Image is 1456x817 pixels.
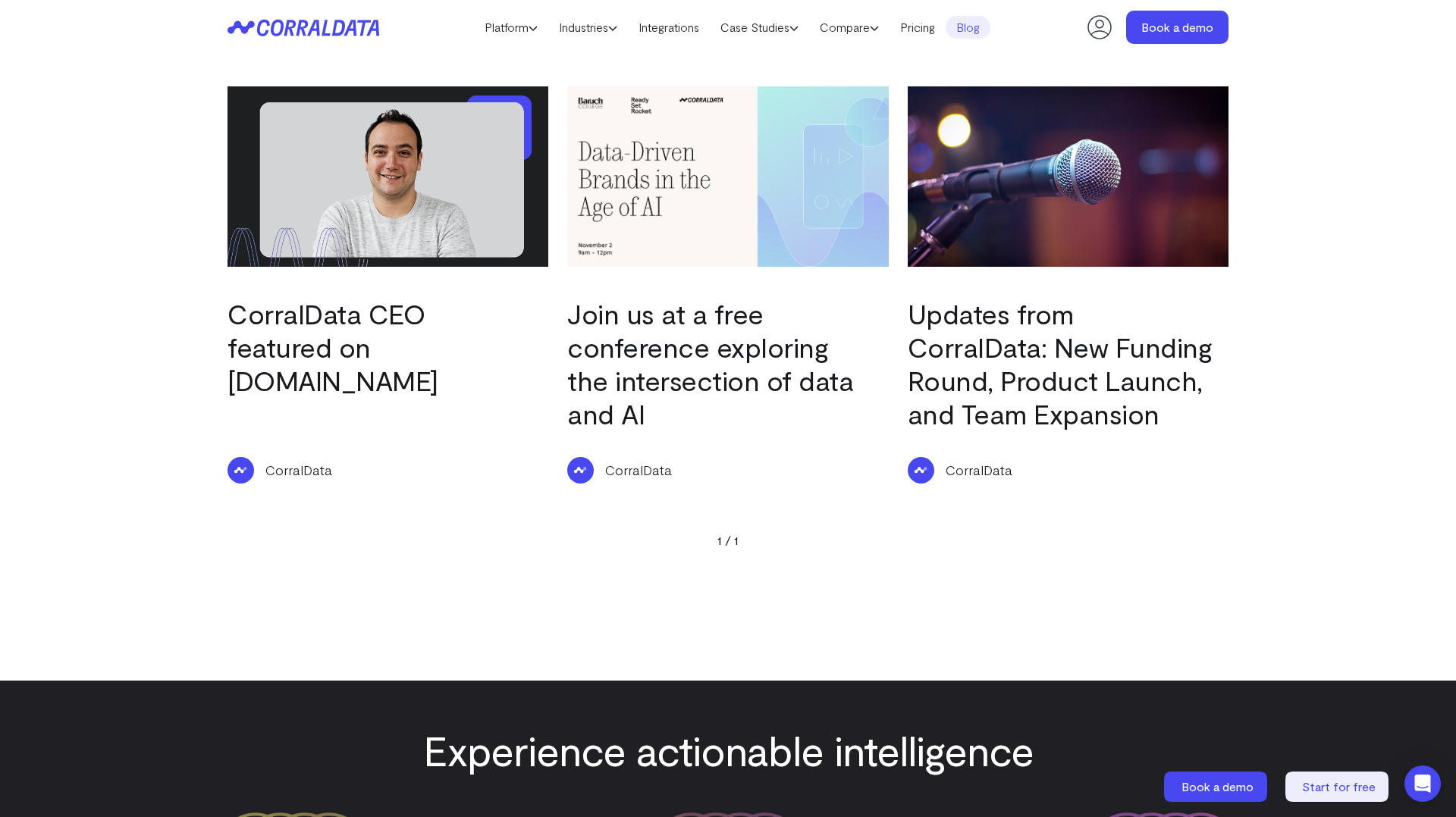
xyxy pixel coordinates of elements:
a: CorralData CEO featured on [DOMAIN_NAME] [227,297,438,396]
a: Industries [548,16,628,39]
a: Compare [809,16,890,39]
a: Book a demo [1126,11,1228,44]
div: Open Intercom Messenger [1404,765,1441,802]
a: Start for free [1285,772,1392,802]
a: Book a demo [1164,772,1270,802]
a: Platform [474,16,548,39]
span: Start for free [1302,779,1376,794]
span: 1 / 1 [717,533,739,547]
a: Blog [946,16,990,39]
a: Pricing [890,16,946,39]
p: CorralData [265,460,332,480]
a: Integrations [628,16,710,39]
img: Alex Lirtsman headshot [227,86,548,267]
a: Case Studies [710,16,809,39]
p: CorralData [946,460,1012,480]
span: Book a demo [1181,779,1254,794]
a: Updates from CorralData: New Funding Round, Product Launch, and Team Expansion [908,297,1213,430]
a: Join us at a free conference exploring the intersection of data and AI [567,297,853,430]
p: CorralData [605,460,672,480]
